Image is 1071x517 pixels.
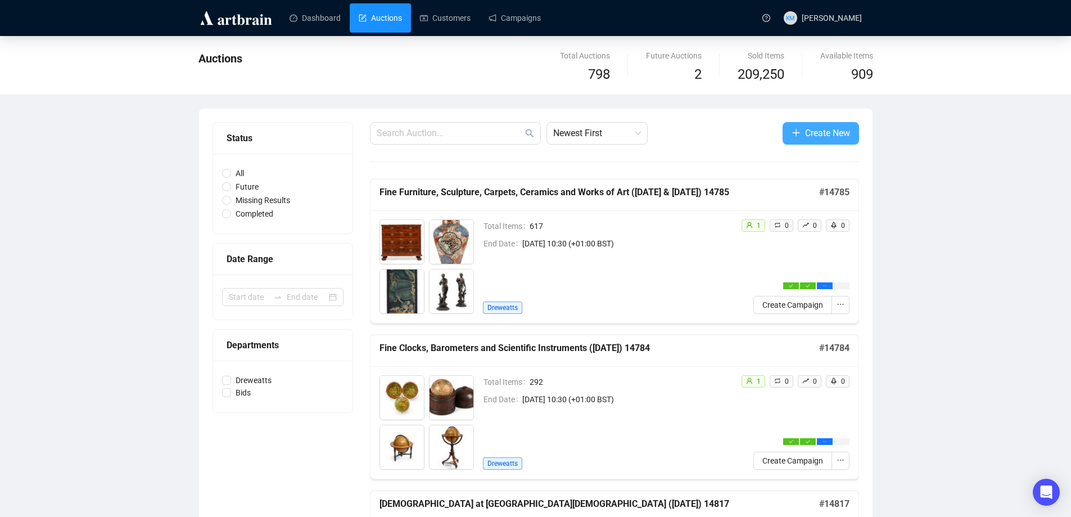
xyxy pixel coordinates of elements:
[819,341,849,355] h5: # 14784
[430,376,473,420] img: 2_1.jpg
[1033,479,1060,506] div: Open Intercom Messenger
[820,50,873,62] div: Available Items
[819,497,849,511] h5: # 14817
[802,222,809,228] span: rise
[753,452,832,470] button: Create Campaign
[789,284,793,288] span: check
[287,291,327,303] input: End date
[483,220,530,232] span: Total Items
[273,293,282,302] span: to
[762,455,823,467] span: Create Campaign
[227,338,339,352] div: Departments
[370,179,859,323] a: Fine Furniture, Sculpture, Carpets, Ceramics and Works of Art ([DATE] & [DATE]) 14785#14785Total ...
[430,269,473,313] img: 4_1.jpg
[813,222,817,230] span: 0
[830,222,837,228] span: rocket
[229,291,269,303] input: Start date
[802,14,862,23] span: [PERSON_NAME]
[227,131,339,145] div: Status
[273,293,282,302] span: swap-right
[757,222,761,230] span: 1
[785,377,789,385] span: 0
[290,3,341,33] a: Dashboard
[380,376,424,420] img: 1_1.jpg
[738,50,784,62] div: Sold Items
[198,9,274,27] img: logo
[746,377,753,384] span: user
[560,50,610,62] div: Total Auctions
[774,377,781,384] span: retweet
[231,208,278,220] span: Completed
[746,222,753,228] span: user
[380,269,424,313] img: 3_1.jpg
[231,386,255,399] span: Bids
[789,439,793,444] span: check
[841,377,845,385] span: 0
[785,222,789,230] span: 0
[231,167,248,179] span: All
[774,222,781,228] span: retweet
[231,374,276,386] span: Dreweatts
[227,252,339,266] div: Date Range
[379,341,819,355] h5: Fine Clocks, Barometers and Scientific Instruments ([DATE]) 14784
[738,64,784,86] span: 209,250
[198,52,242,65] span: Auctions
[231,194,295,206] span: Missing Results
[379,497,819,511] h5: [DEMOGRAPHIC_DATA] at [GEOGRAPHIC_DATA][DEMOGRAPHIC_DATA] ([DATE]) 14817
[819,186,849,199] h5: # 14785
[530,220,732,232] span: 617
[806,439,810,444] span: check
[483,376,530,388] span: Total Items
[525,129,534,138] span: search
[806,284,810,288] span: check
[792,128,801,137] span: plus
[646,50,702,62] div: Future Auctions
[851,66,873,82] span: 909
[830,377,837,384] span: rocket
[430,220,473,264] img: 2_1.jpg
[483,237,522,250] span: End Date
[783,122,859,145] button: Create New
[823,284,827,288] span: ellipsis
[786,13,795,23] span: KM
[377,127,523,140] input: Search Auction...
[762,14,770,22] span: question-circle
[483,457,522,470] span: Dreweatts
[841,222,845,230] span: 0
[522,237,732,250] span: [DATE] 10:30 (+01:00 BST)
[757,377,761,385] span: 1
[837,300,844,308] span: ellipsis
[231,181,263,193] span: Future
[762,299,823,311] span: Create Campaign
[553,123,641,144] span: Newest First
[380,220,424,264] img: 1_1.jpg
[430,425,473,469] img: 4_1.jpg
[588,66,610,82] span: 798
[837,456,844,464] span: ellipsis
[379,186,819,199] h5: Fine Furniture, Sculpture, Carpets, Ceramics and Works of Art ([DATE] & [DATE]) 14785
[489,3,541,33] a: Campaigns
[420,3,471,33] a: Customers
[380,425,424,469] img: 3_1.jpg
[359,3,402,33] a: Auctions
[483,302,522,314] span: Dreweatts
[823,439,827,444] span: ellipsis
[370,335,859,479] a: Fine Clocks, Barometers and Scientific Instruments ([DATE]) 14784#14784Total Items292End Date[DAT...
[694,66,702,82] span: 2
[805,126,850,140] span: Create New
[813,377,817,385] span: 0
[802,377,809,384] span: rise
[753,296,832,314] button: Create Campaign
[483,393,522,406] span: End Date
[530,376,732,388] span: 292
[522,393,732,406] span: [DATE] 10:30 (+01:00 BST)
